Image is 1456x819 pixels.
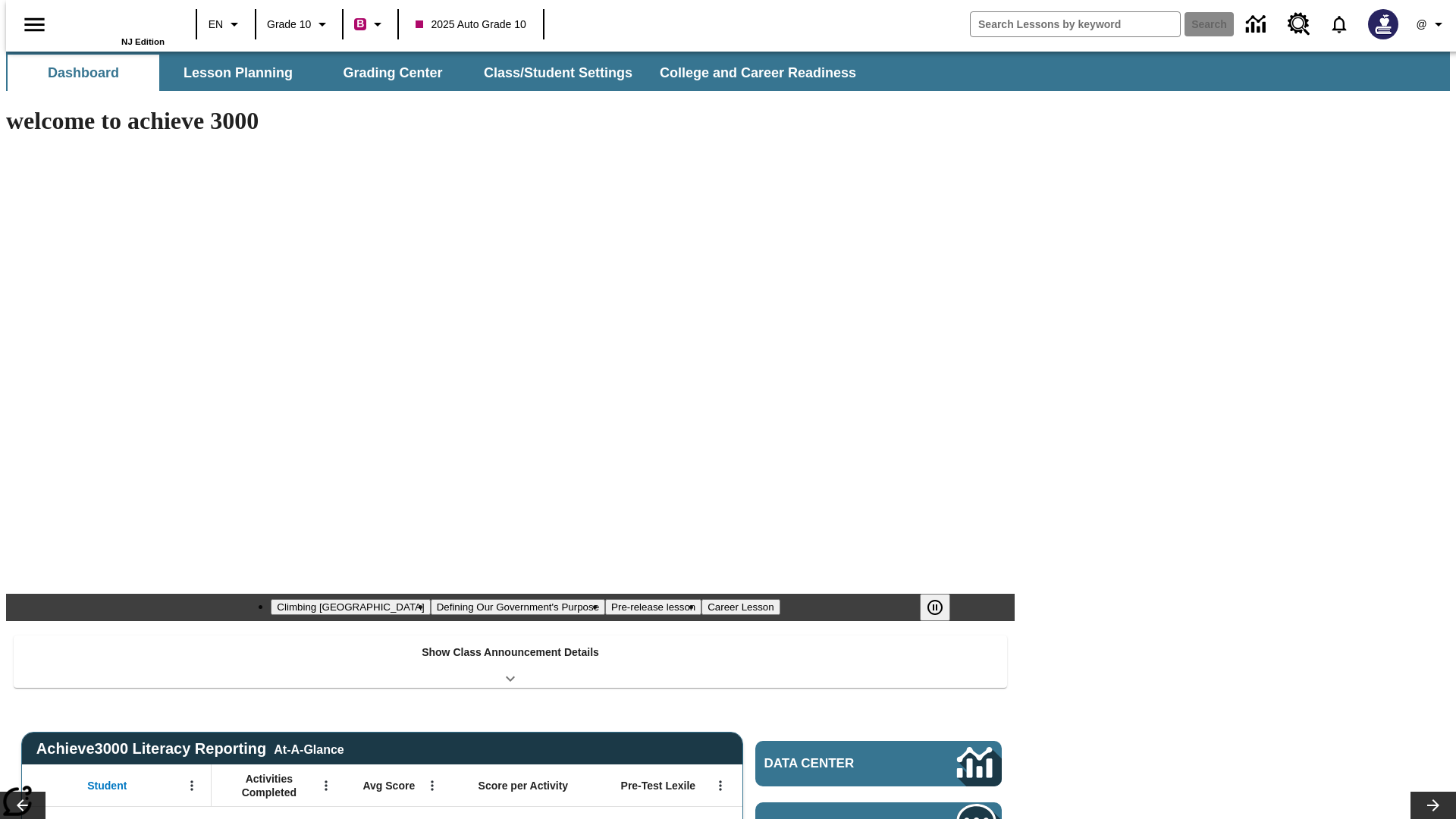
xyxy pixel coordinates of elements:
[1279,4,1319,45] a: Resource Center, Will open in new tab
[274,740,344,757] div: At-A-Glance
[6,55,870,91] div: SubNavbar
[348,11,393,38] button: Boost Class color is violet red. Change class color
[317,55,469,91] button: Grading Center
[12,2,57,47] button: Open side menu
[416,17,526,33] span: 2025 Auto Grade 10
[422,645,599,661] p: Show Class Announcement Details
[1359,5,1407,44] button: Select a new avatar
[1237,4,1279,45] a: Data Center
[162,55,314,91] button: Lesson Planning
[648,55,868,91] button: College and Career Readiness
[261,11,337,38] button: Grade: Grade 10, Select a grade
[8,55,159,91] button: Dashboard
[36,740,344,758] span: Achieve3000 Literacy Reporting
[66,7,165,37] a: Home
[1319,5,1359,44] a: Notifications
[6,107,1015,135] h1: welcome to achieve 3000
[605,599,701,615] button: Slide 3 Pre-release lesson
[621,779,696,792] span: Pre-Test Lexile
[709,774,732,797] button: Open Menu
[14,635,1007,688] div: Show Class Announcement Details
[971,12,1180,36] input: search field
[1368,9,1398,39] img: Avatar
[755,741,1002,786] a: Data Center
[479,779,569,792] span: Score per Activity
[315,774,337,797] button: Open Menu
[764,756,906,771] span: Data Center
[180,774,203,797] button: Open Menu
[202,11,250,38] button: Language: EN, Select a language
[920,594,950,621] button: Pause
[472,55,645,91] button: Class/Student Settings
[701,599,780,615] button: Slide 4 Career Lesson
[362,779,415,792] span: Avg Score
[121,37,165,46] span: NJ Edition
[356,14,364,33] span: B
[431,599,605,615] button: Slide 2 Defining Our Government's Purpose
[209,17,223,33] span: EN
[271,599,430,615] button: Slide 1 Climbing Mount Tai
[267,17,311,33] span: Grade 10
[1407,11,1456,38] button: Profile/Settings
[219,772,319,799] span: Activities Completed
[1410,792,1456,819] button: Lesson carousel, Next
[6,52,1450,91] div: SubNavbar
[87,779,127,792] span: Student
[1416,17,1426,33] span: @
[421,774,444,797] button: Open Menu
[66,5,165,46] div: Home
[920,594,965,621] div: Pause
